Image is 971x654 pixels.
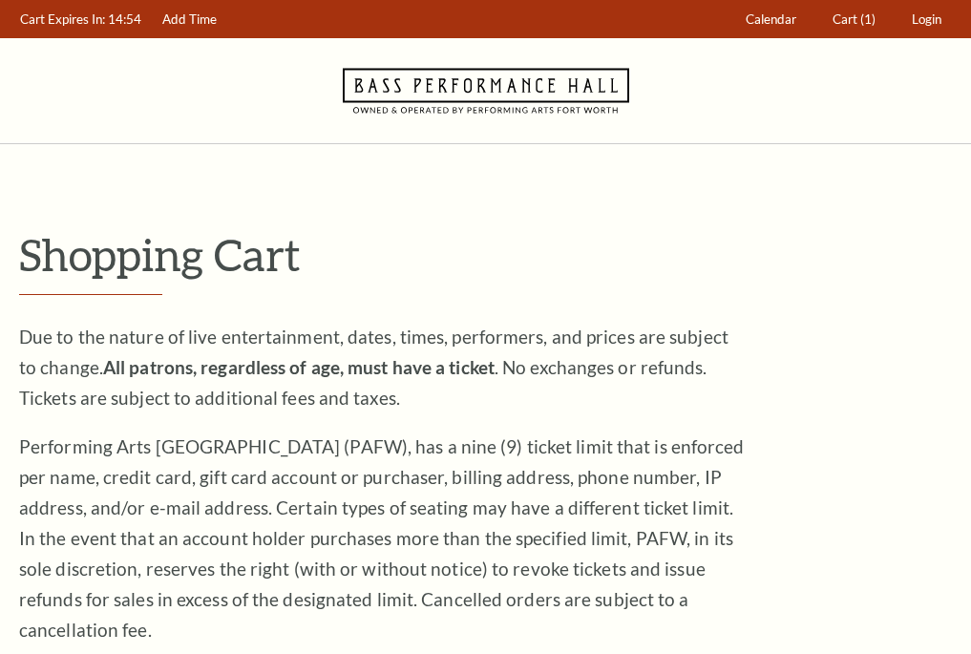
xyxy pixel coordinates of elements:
[824,1,885,38] a: Cart (1)
[746,11,796,27] span: Calendar
[912,11,941,27] span: Login
[19,230,952,279] p: Shopping Cart
[19,432,745,645] p: Performing Arts [GEOGRAPHIC_DATA] (PAFW), has a nine (9) ticket limit that is enforced per name, ...
[737,1,806,38] a: Calendar
[20,11,105,27] span: Cart Expires In:
[833,11,857,27] span: Cart
[154,1,226,38] a: Add Time
[903,1,951,38] a: Login
[103,356,495,378] strong: All patrons, regardless of age, must have a ticket
[860,11,876,27] span: (1)
[19,326,728,409] span: Due to the nature of live entertainment, dates, times, performers, and prices are subject to chan...
[108,11,141,27] span: 14:54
